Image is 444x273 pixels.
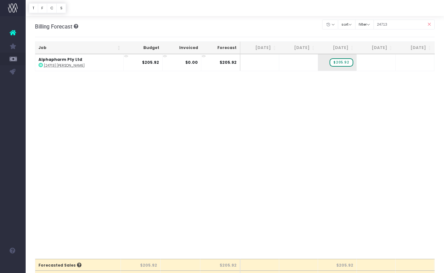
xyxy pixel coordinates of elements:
th: $205.92 [200,259,240,270]
button: sort [338,20,356,29]
button: S [56,3,66,13]
span: $205.92 [220,60,237,65]
strong: $205.92 [142,60,159,65]
input: Search... [373,20,435,29]
th: Job: activate to sort column ascending [35,42,124,54]
img: images/default_profile_image.png [8,260,18,270]
th: Jul 25: activate to sort column ascending [240,42,279,54]
th: $205.92 [121,259,161,270]
strong: Alphapharm Pty Ltd [38,57,82,62]
button: filter [355,20,374,29]
button: F [38,3,47,13]
span: Forecasted Sales [38,262,81,268]
th: Oct 25: activate to sort column ascending [357,42,396,54]
button: C [47,3,57,13]
td: : [35,54,124,71]
th: Budget [124,42,163,54]
strong: $0.00 [185,60,198,65]
th: $205.92 [318,259,357,270]
button: T [29,3,38,13]
th: Nov 25: activate to sort column ascending [396,42,434,54]
abbr: [24713] Tacidine [44,63,85,68]
th: Sep 25: activate to sort column ascending [318,42,357,54]
th: Invoiced [163,42,201,54]
th: Aug 25: activate to sort column ascending [279,42,318,54]
th: Forecast [201,42,240,54]
span: wayahead Sales Forecast Item [330,58,353,67]
div: Vertical button group [29,3,66,13]
span: Billing Forecast [35,23,72,30]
